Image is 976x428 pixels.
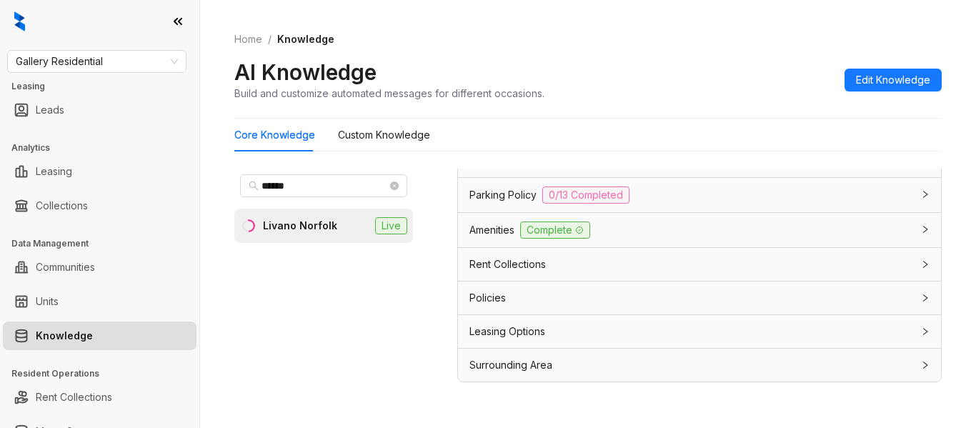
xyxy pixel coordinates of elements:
[856,72,930,88] span: Edit Knowledge
[845,69,942,91] button: Edit Knowledge
[469,290,506,306] span: Policies
[458,315,941,348] div: Leasing Options
[921,327,930,336] span: collapsed
[36,191,88,220] a: Collections
[11,80,199,93] h3: Leasing
[249,181,259,191] span: search
[234,127,315,143] div: Core Knowledge
[458,349,941,382] div: Surrounding Area
[921,361,930,369] span: collapsed
[3,322,196,350] li: Knowledge
[390,181,399,190] span: close-circle
[3,157,196,186] li: Leasing
[520,222,590,239] span: Complete
[14,11,25,31] img: logo
[338,127,430,143] div: Custom Knowledge
[921,225,930,234] span: collapsed
[375,217,407,234] span: Live
[458,178,941,212] div: Parking Policy0/13 Completed
[36,96,64,124] a: Leads
[469,324,545,339] span: Leasing Options
[921,260,930,269] span: collapsed
[3,253,196,282] li: Communities
[11,141,199,154] h3: Analytics
[36,287,59,316] a: Units
[458,282,941,314] div: Policies
[469,187,537,203] span: Parking Policy
[921,294,930,302] span: collapsed
[268,31,272,47] li: /
[231,31,265,47] a: Home
[469,357,552,373] span: Surrounding Area
[469,257,546,272] span: Rent Collections
[3,383,196,412] li: Rent Collections
[36,253,95,282] a: Communities
[921,190,930,199] span: collapsed
[542,186,629,204] span: 0/13 Completed
[3,287,196,316] li: Units
[36,383,112,412] a: Rent Collections
[16,51,178,72] span: Gallery Residential
[36,157,72,186] a: Leasing
[3,96,196,124] li: Leads
[3,191,196,220] li: Collections
[277,33,334,45] span: Knowledge
[234,59,377,86] h2: AI Knowledge
[263,218,337,234] div: Livano Norfolk
[458,213,941,247] div: AmenitiesComplete
[458,248,941,281] div: Rent Collections
[11,367,199,380] h3: Resident Operations
[11,237,199,250] h3: Data Management
[469,222,514,238] span: Amenities
[234,86,544,101] div: Build and customize automated messages for different occasions.
[36,322,93,350] a: Knowledge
